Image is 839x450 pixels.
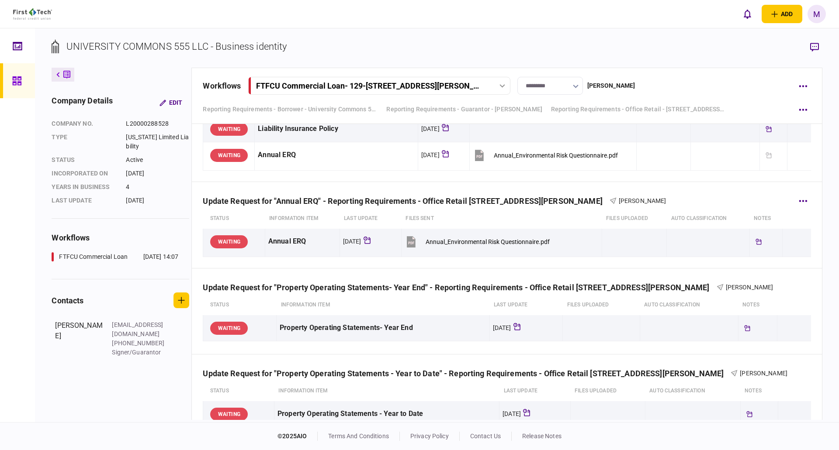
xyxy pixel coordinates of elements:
[426,238,550,245] div: Annual_Environmental Risk Questionnaire.pdf
[55,320,103,357] div: [PERSON_NAME]
[126,133,189,151] div: [US_STATE] Limited Liability
[203,196,609,206] div: Update Request for "Annual ERQ" - Reporting Requirements - Office Retail [STREET_ADDRESS][PERSON_...
[112,320,169,339] div: [EMAIL_ADDRESS][DOMAIN_NAME]
[753,236,764,247] div: Tickler available
[640,295,738,315] th: auto classification
[405,232,550,251] button: Annual_Environmental Risk Questionnaire.pdf
[742,323,753,334] div: Tickler available
[522,433,562,440] a: release notes
[52,133,117,151] div: Type
[258,119,414,139] div: Liability Insurance Policy
[499,381,571,401] th: last update
[210,408,248,421] div: WAITING
[619,197,666,204] span: [PERSON_NAME]
[52,252,178,261] a: FTFCU Commercial Loan[DATE] 14:07
[570,381,645,401] th: Files uploaded
[52,155,117,165] div: status
[52,119,117,128] div: company no.
[126,196,189,205] div: [DATE]
[763,150,774,161] div: Updated document requested
[563,295,640,315] th: Files uploaded
[280,318,486,338] div: Property Operating Statements- Year End
[744,409,755,420] div: Tickler available
[210,235,248,248] div: WAITING
[203,105,378,114] a: Reporting Requirements - Borrower - University Commons 555 LLC
[602,209,667,229] th: Files uploaded
[210,123,248,136] div: WAITING
[493,323,511,332] div: [DATE]
[401,209,602,229] th: files sent
[52,95,113,110] div: company details
[13,8,52,20] img: client company logo
[126,182,189,192] div: 4
[203,283,716,292] div: Update Request for "Property Operating Statements- Year End" - Reporting Requirements - Office Re...
[277,295,489,315] th: Information item
[52,232,189,244] div: workflows
[52,196,117,205] div: last update
[421,124,440,133] div: [DATE]
[343,237,361,246] div: [DATE]
[328,433,389,440] a: terms and conditions
[52,169,117,178] div: incorporated on
[203,369,731,378] div: Update Request for "Property Operating Statements - Year to Date" - Reporting Requirements - Offi...
[489,295,563,315] th: last update
[112,339,169,348] div: [PHONE_NUMBER]
[551,105,726,114] a: Reporting Requirements - Office Retail - [STREET_ADDRESS][PERSON_NAME]
[126,155,189,165] div: Active
[503,409,521,418] div: [DATE]
[203,295,277,315] th: status
[203,80,241,92] div: workflows
[726,284,773,291] span: [PERSON_NAME]
[153,95,189,110] button: Edit
[274,381,499,401] th: Information item
[59,252,128,261] div: FTFCU Commercial Loan
[645,381,740,401] th: auto classification
[248,77,510,95] button: FTFCU Commercial Loan- 129-[STREET_ADDRESS][PERSON_NAME]
[258,145,414,165] div: Annual ERQ
[143,252,179,261] div: [DATE] 14:07
[762,5,802,23] button: open adding identity options
[277,404,496,424] div: Property Operating Statements - Year to Date
[66,39,287,54] div: UNIVERSITY COMMONS 555 LLC - Business identity
[268,232,336,251] div: Annual ERQ
[203,381,274,401] th: status
[256,81,484,90] div: FTFCU Commercial Loan - 129-[STREET_ADDRESS][PERSON_NAME]
[470,433,501,440] a: contact us
[763,124,774,135] div: Tickler available
[210,322,248,335] div: WAITING
[112,348,169,357] div: Signer/Guarantor
[52,182,117,192] div: years in business
[473,145,618,165] button: Annual_Environmental Risk Questionnaire.pdf
[126,119,189,128] div: L20000288528
[738,5,756,23] button: open notifications list
[52,295,83,306] div: contacts
[277,432,318,441] div: © 2025 AIO
[386,105,542,114] a: Reporting Requirements - Guarantor - [PERSON_NAME]
[587,81,635,90] div: [PERSON_NAME]
[667,209,749,229] th: auto classification
[749,209,782,229] th: notes
[494,152,618,159] div: Annual_Environmental Risk Questionnaire.pdf
[210,149,248,162] div: WAITING
[738,295,777,315] th: notes
[340,209,401,229] th: last update
[126,169,189,178] div: [DATE]
[265,209,340,229] th: Information item
[740,370,787,377] span: [PERSON_NAME]
[421,151,440,159] div: [DATE]
[203,209,265,229] th: status
[410,433,449,440] a: privacy policy
[740,381,778,401] th: notes
[808,5,826,23] button: M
